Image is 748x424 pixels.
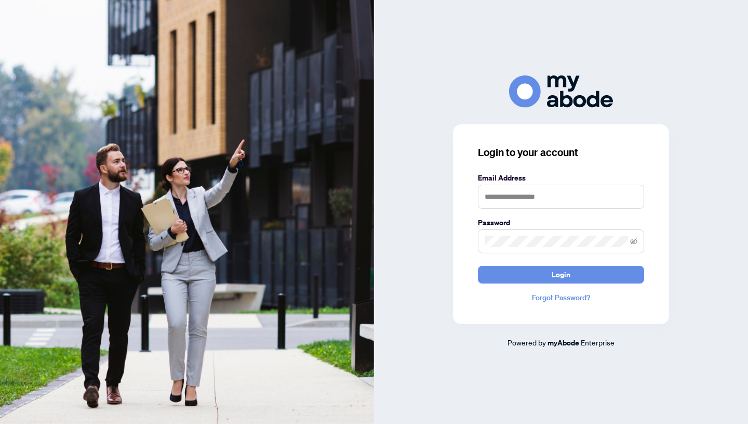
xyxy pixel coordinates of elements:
span: Enterprise [581,338,615,347]
label: Email Address [478,172,644,184]
a: myAbode [547,337,579,349]
img: ma-logo [509,75,613,107]
h3: Login to your account [478,145,644,160]
span: eye-invisible [630,238,637,245]
span: Powered by [507,338,546,347]
a: Forgot Password? [478,292,644,303]
span: Login [552,266,570,283]
button: Login [478,266,644,284]
label: Password [478,217,644,228]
